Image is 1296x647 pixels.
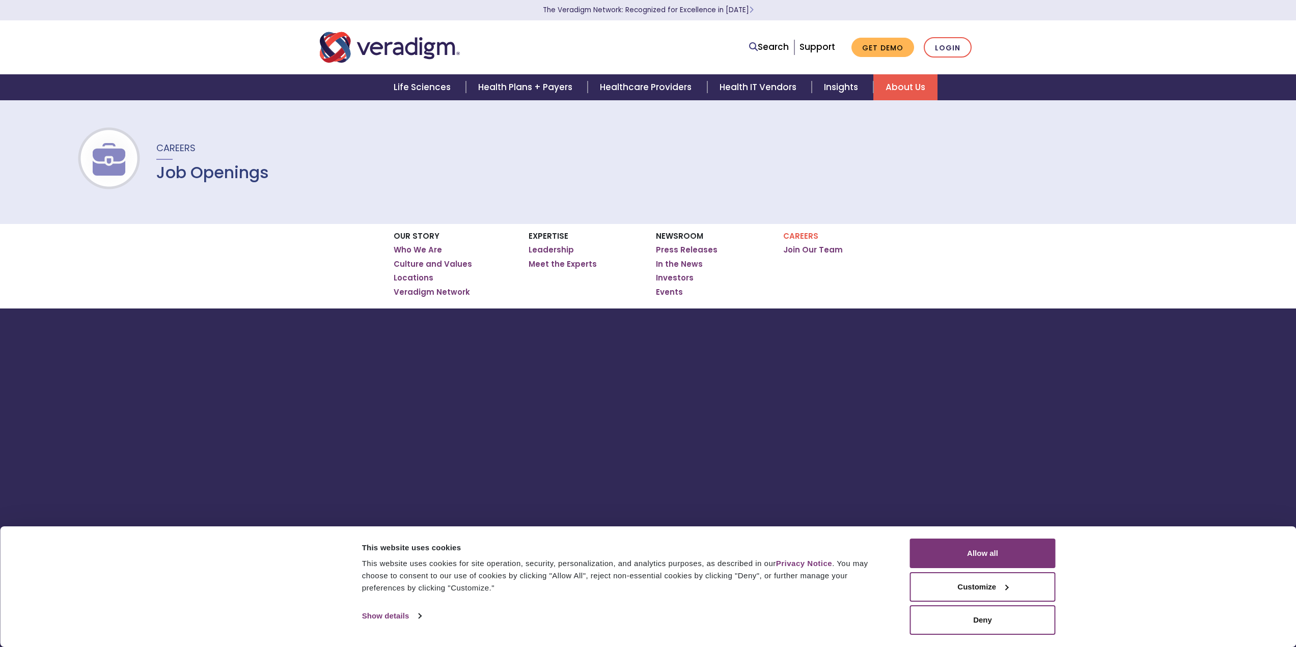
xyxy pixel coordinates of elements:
a: Events [656,287,683,297]
img: Veradigm logo [320,31,460,64]
a: Culture and Values [394,259,472,269]
a: The Veradigm Network: Recognized for Excellence in [DATE]Learn More [543,5,754,15]
a: Investors [656,273,694,283]
a: Support [799,41,835,53]
button: Allow all [910,539,1056,568]
button: Customize [910,572,1056,602]
a: Search [749,40,789,54]
a: About Us [873,74,937,100]
a: Leadership [529,245,574,255]
a: Press Releases [656,245,718,255]
a: Health IT Vendors [707,74,812,100]
h1: Job Openings [156,163,269,182]
div: This website uses cookies [362,542,887,554]
a: Meet the Experts [529,259,597,269]
a: Locations [394,273,433,283]
span: Learn More [749,5,754,15]
span: Careers [156,142,196,154]
a: Veradigm Network [394,287,470,297]
a: In the News [656,259,703,269]
a: Get Demo [851,38,914,58]
button: Deny [910,605,1056,635]
a: Login [924,37,972,58]
a: Health Plans + Payers [466,74,588,100]
a: Who We Are [394,245,442,255]
a: Healthcare Providers [588,74,707,100]
a: Join Our Team [783,245,843,255]
div: This website uses cookies for site operation, security, personalization, and analytics purposes, ... [362,557,887,594]
a: Insights [812,74,873,100]
a: Life Sciences [381,74,466,100]
a: Show details [362,608,421,624]
a: Privacy Notice [776,559,832,568]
